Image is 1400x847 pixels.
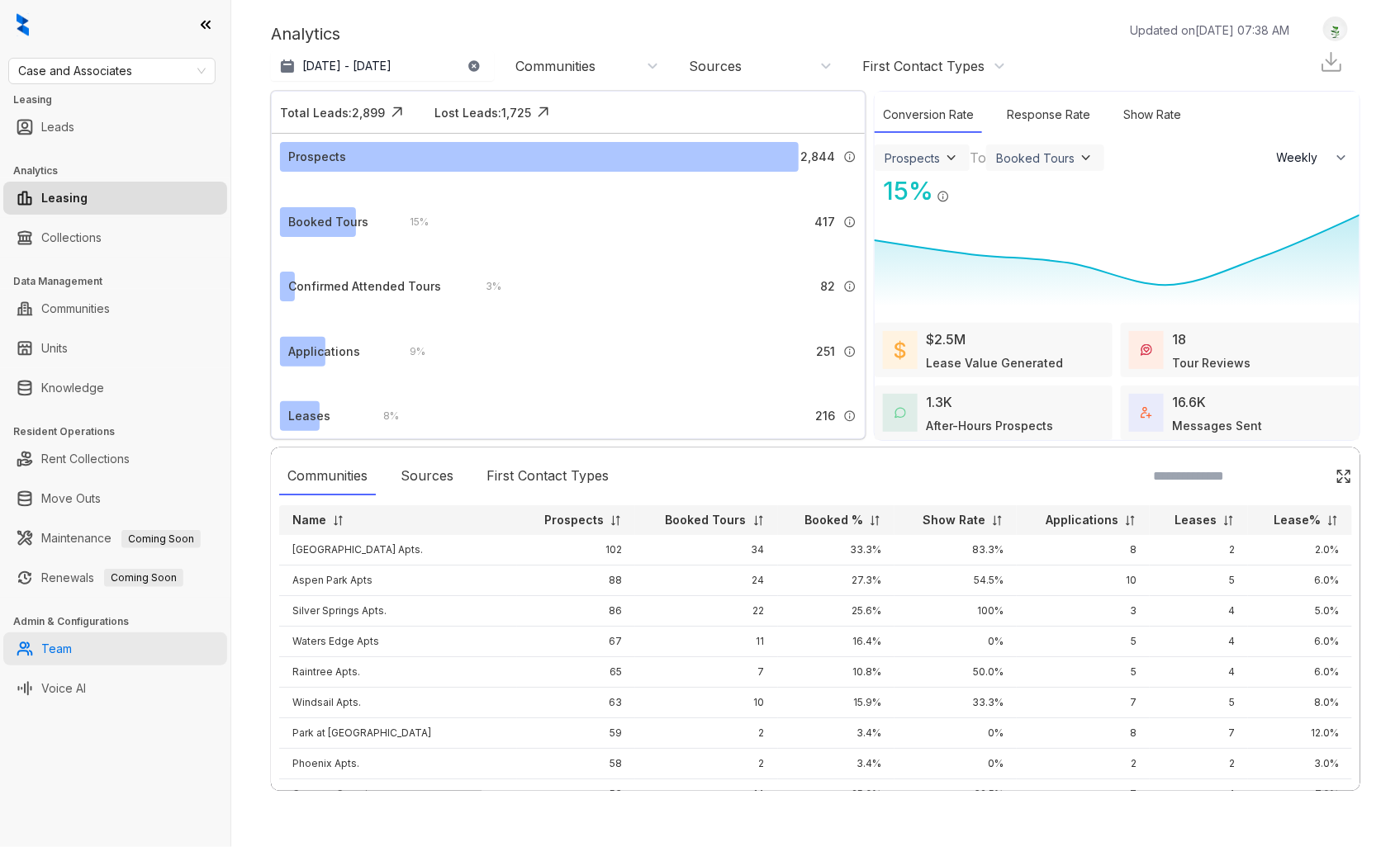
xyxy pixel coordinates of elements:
a: Rent Collections [41,442,130,476]
td: 10 [1017,565,1150,596]
td: Waters Edge Apts [279,627,517,657]
span: 251 [816,343,835,361]
td: 88 [517,565,635,596]
img: Info [843,345,857,358]
td: 3.4% [778,749,895,779]
img: Info [937,190,950,203]
td: 34 [635,535,777,565]
div: Lost Leads: 1,725 [434,104,531,121]
td: Cypress Crossing [279,779,517,810]
div: Conversion Rate [875,97,982,133]
td: Windsail Apts. [279,688,517,718]
span: 82 [820,277,835,296]
img: Info [843,409,857,423]
div: Booked Tours [996,151,1075,165]
td: 56 [517,779,635,810]
td: 16.4% [778,627,895,657]
td: 27.3% [778,565,895,596]
td: 5 [1150,565,1248,596]
td: Aspen Park Apts [279,565,517,596]
div: Confirmed Attended Tours [288,277,441,296]
img: sorting [1124,514,1137,527]
p: Leases [1175,512,1217,528]
div: Show Rate [1115,97,1190,133]
div: Applications [288,343,360,361]
td: 54.5% [895,565,1016,596]
div: Prospects [288,148,346,166]
td: 6.0% [1248,565,1352,596]
img: ViewFilterArrow [943,149,960,166]
p: Booked % [804,512,863,528]
td: 5.0% [1248,596,1352,627]
td: 58 [517,749,635,779]
li: Leasing [3,182,227,215]
img: sorting [752,514,765,527]
span: 417 [814,213,835,231]
span: 216 [815,407,835,425]
td: 8.0% [1248,688,1352,718]
div: 16.6K [1172,392,1206,412]
div: Lease Value Generated [926,354,1063,371]
td: 6.0% [1248,627,1352,657]
p: [DATE] - [DATE] [302,58,392,74]
div: Leases [288,407,330,425]
td: 83.3% [895,535,1016,565]
td: 5 [1017,627,1150,657]
div: Messages Sent [1172,417,1262,434]
td: 2 [1150,535,1248,565]
td: Phoenix Apts. [279,749,517,779]
td: Park at [GEOGRAPHIC_DATA] [279,718,517,749]
td: 3 [1017,596,1150,627]
p: Booked Tours [666,512,747,528]
div: Sources [392,457,462,495]
span: Coming Soon [104,569,183,587]
td: 7 [635,657,777,688]
img: LeaseValue [895,340,906,360]
td: Raintree Apts. [279,657,517,688]
a: Leads [41,111,74,144]
img: Download [1319,50,1344,74]
div: Communities [515,57,596,75]
td: 14 [635,779,777,810]
td: 7 [1150,718,1248,749]
h3: Analytics [13,163,230,178]
li: Renewals [3,561,227,594]
img: Info [843,280,857,293]
li: Team [3,632,227,665]
p: Applications [1046,512,1118,528]
div: 18 [1172,329,1186,349]
td: 2 [1017,749,1150,779]
h3: Leasing [13,92,230,107]
td: 3.0% [1248,749,1352,779]
li: Voice AI [3,672,227,705]
td: 2 [635,749,777,779]
div: First Contact Types [478,457,617,495]
a: Collections [41,221,102,254]
td: [GEOGRAPHIC_DATA] Apts. [279,535,517,565]
a: Team [41,632,72,665]
td: 7 [1017,688,1150,718]
li: Knowledge [3,371,227,405]
img: logo [17,13,29,36]
li: Collections [3,221,227,254]
td: 24 [635,565,777,596]
h3: Admin & Configurations [13,614,230,629]
td: 86 [517,596,635,627]
img: Click Icon [1336,468,1352,485]
span: Case and Associates [18,59,206,83]
td: 6.0% [1248,657,1352,688]
img: sorting [332,514,344,527]
div: 15 % [393,213,429,231]
td: 50.0% [895,657,1016,688]
td: 8 [1017,535,1150,565]
td: 11 [635,627,777,657]
button: Weekly [1267,143,1360,173]
div: To [970,148,986,168]
img: sorting [1326,514,1339,527]
img: UserAvatar [1324,21,1347,38]
img: Click Icon [531,100,556,125]
td: 22 [635,596,777,627]
button: [DATE] - [DATE] [271,51,494,81]
h3: Resident Operations [13,424,230,439]
p: Analytics [271,21,340,46]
